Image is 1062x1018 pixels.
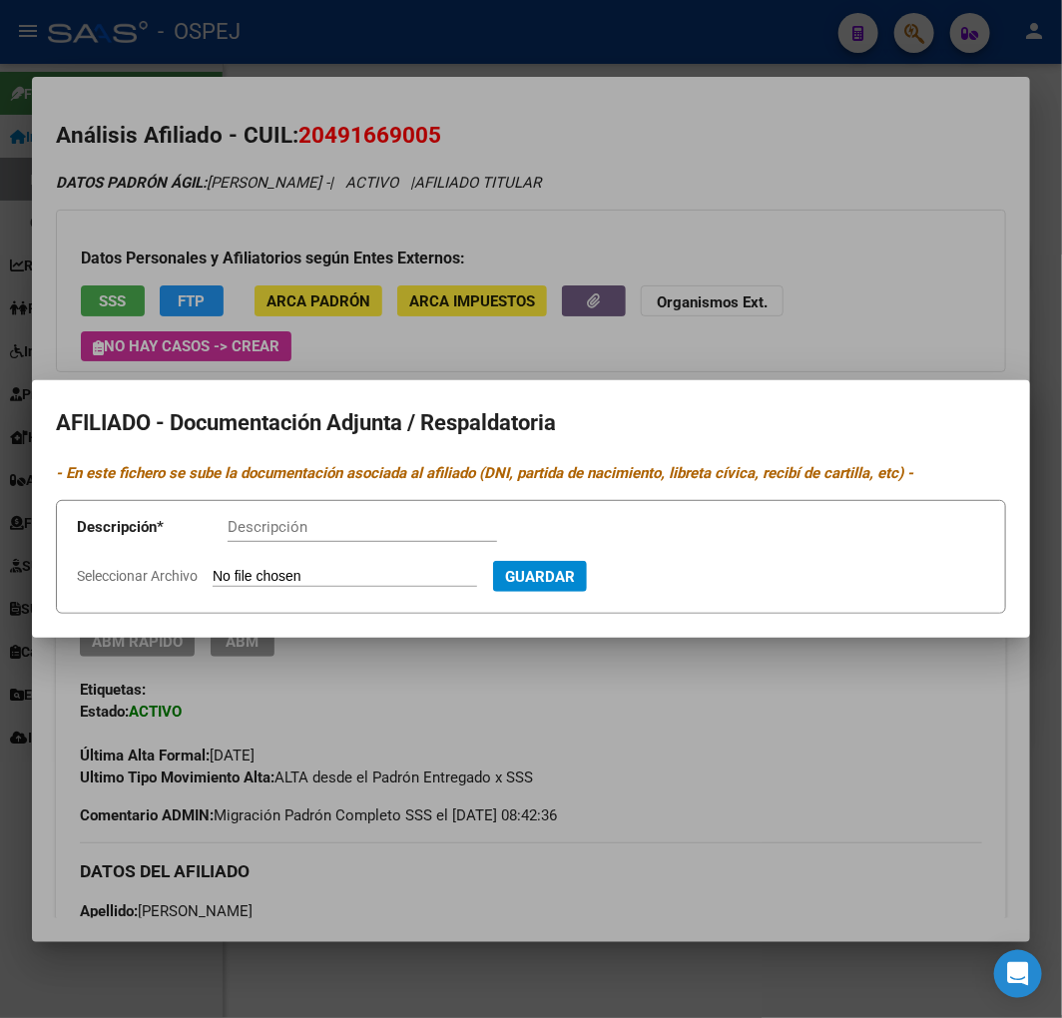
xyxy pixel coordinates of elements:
[994,950,1042,998] div: Open Intercom Messenger
[77,516,228,539] p: Descripción
[505,568,575,586] span: Guardar
[56,404,1006,442] h2: AFILIADO - Documentación Adjunta / Respaldatoria
[493,561,587,592] button: Guardar
[77,568,198,584] span: Seleccionar Archivo
[56,464,913,482] i: - En este fichero se sube la documentación asociada al afiliado (DNI, partida de nacimiento, libr...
